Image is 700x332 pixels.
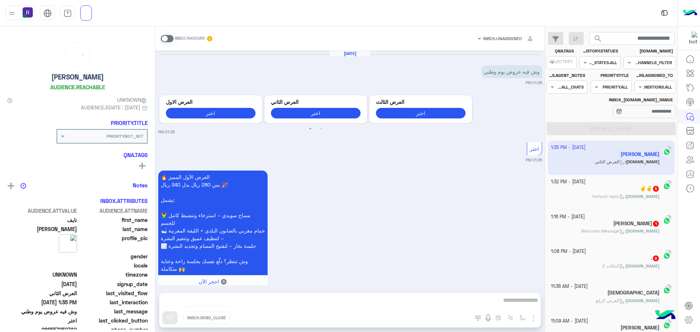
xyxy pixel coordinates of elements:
span: [DOMAIN_NAME] [626,228,660,234]
img: profile [7,9,16,18]
img: WhatsApp [663,287,670,294]
img: picture [665,250,672,256]
img: picture [665,284,672,291]
button: 1 of 2 [307,125,314,133]
span: signup_date [78,280,148,288]
h6: Notes [133,182,148,188]
b: : [625,263,660,269]
span: 1 [653,221,659,227]
span: INBOX.UNASSIGNED [483,36,522,41]
span: Default reply [592,194,625,199]
h5: Mustafa Fawaz [621,325,660,331]
span: الباقات 2 [602,263,625,269]
h5: سبحان الله [607,290,660,296]
span: last_clicked_button [78,317,148,324]
small: 01:35 PM [158,129,175,135]
span: اختر [7,317,77,324]
button: INBOX.SEND_CLOSE [183,312,230,324]
img: WhatsApp [663,252,670,259]
h5: [PERSON_NAME] [51,73,104,81]
img: tab [43,9,52,17]
button: اختر [271,108,361,118]
span: العرض الثاني [7,289,77,297]
span: last_message [78,308,148,315]
span: 2025-10-09T10:35:37.276Z [7,298,77,306]
button: search [589,32,607,48]
img: picture [59,234,77,253]
span: null [7,262,77,269]
img: tab [660,8,669,17]
span: [DOMAIN_NAME] [626,263,660,269]
span: 8 [653,255,659,261]
h5: ✌️✌️ [640,185,660,192]
img: picture [665,215,672,221]
span: عبدالله السبيعي [7,225,77,233]
span: timezone [78,271,148,278]
p: 9/10/2025, 1:35 PM [158,171,268,275]
label: INBOX.FILTERS.ASSIGNED_TO [635,72,673,79]
span: العرض الرابع [596,298,625,303]
h5: . [651,255,660,261]
span: Welcome Message [581,228,625,234]
img: 322853014244696 [684,32,697,45]
a: tab [60,5,75,21]
h6: PRIORITY.TITLE [111,120,148,126]
span: نايف [7,216,77,224]
span: وش فيه عروض يوم وطني [7,308,77,315]
label: [DOMAIN_NAME] [625,48,673,54]
span: UNKNOWN [7,271,77,278]
img: Logo [683,5,697,21]
small: INBOX.TAKEOVER [175,36,205,42]
label: INBOX.FILTERS.AGENT_NOTES [547,72,585,79]
img: WhatsApp [663,217,670,224]
span: UNKNOWN [117,96,148,103]
h6: AUDIENCE.REACHABLE [50,84,105,90]
small: [DATE] - 1:32 PM [551,179,586,185]
span: 2025-10-09T10:35:26.046Z [7,280,77,288]
label: PRIORITY.TITLE [591,72,629,79]
div: SELECTKEY [549,58,574,67]
span: last_name [78,225,148,233]
p: العرض الثاني [271,98,361,106]
span: [DOMAIN_NAME] [626,298,660,303]
span: 5 [653,186,659,192]
img: add [8,183,14,189]
p: 9/10/2025, 1:35 PM [481,65,542,78]
h6: INBOX.ATTRIBUTES [100,198,148,204]
small: [DATE] - 11:09 AM [551,318,588,325]
small: [DATE] - 1:16 PM [551,214,585,220]
span: 🔘 احجز الآن [199,278,227,285]
b: PRIORITY.NOT_SET [106,133,143,139]
span: last_interaction [78,298,148,306]
span: first_name [78,216,148,224]
span: locale [78,262,148,269]
span: [DOMAIN_NAME] [626,194,660,199]
p: العرض الاول [166,98,256,106]
label: QNA.TAGS [547,48,574,54]
b: : [625,298,660,303]
span: اختر [530,146,539,152]
button: 2 of 2 [318,125,325,133]
img: notes [20,183,26,189]
b: : [625,228,660,234]
img: WhatsApp [663,183,670,190]
span: profile_pic [78,234,148,251]
span: AUDIENCE.ATTVALUE [7,207,77,215]
h6: QNA.TAGS [7,152,148,158]
button: اختر [376,108,466,118]
img: picture [665,180,672,187]
button: APP.APLY_FLTRS [547,122,676,135]
span: AUDIENCE.SDATE : [DATE] [81,103,140,111]
img: userImage [23,7,33,17]
span: gender [78,253,148,260]
small: [DATE] - 11:38 AM [551,283,588,290]
p: العرض الثالث [376,98,466,106]
img: tab [63,9,72,17]
small: [DATE] - 1:08 PM [551,248,586,255]
label: BROADCAST.HISTORY.STATUES [580,48,618,54]
span: last_visited_flow [78,289,148,297]
span: AUDIENCE.ATTNAME [78,207,148,215]
div: loading... [67,44,88,65]
label: INBOX_[DOMAIN_NAME]_RANGE [591,97,673,103]
img: hulul-logo.png [653,303,678,328]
